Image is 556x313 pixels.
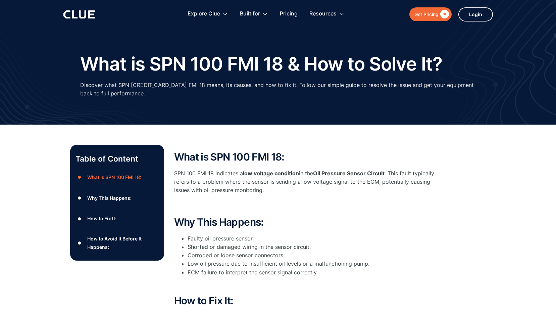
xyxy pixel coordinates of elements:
[309,3,345,25] div: Resources
[75,238,84,248] div: ●
[75,172,159,182] a: ●What is SPN 100 FMI 18:
[174,295,443,306] h2: How to Fix It:
[280,3,298,25] a: Pricing
[240,3,268,25] div: Built for
[174,217,443,228] h2: Why This Happens:
[75,214,159,224] a: ●How to Fix It:
[188,260,443,268] li: Low oil pressure due to insufficient oil levels or a malfunctioning pump.
[243,170,299,177] strong: low voltage condition
[458,7,493,21] a: Login
[75,234,159,251] a: ●How to Avoid It Before It Happens:
[188,3,228,25] div: Explore Clue
[313,170,385,177] strong: Oil Pressure Sensor Circuit
[414,10,439,18] div: Get Pricing
[174,169,443,195] p: SPN 100 FMI 18 indicates a in the . This fault typically refers to a problem where the sensor is ...
[75,214,84,224] div: ●
[309,3,337,25] div: Resources
[80,54,443,74] h1: What is SPN 100 FMI 18 & How to Solve It?
[188,3,220,25] div: Explore Clue
[75,193,159,203] a: ●Why This Happens:
[87,173,141,181] div: What is SPN 100 FMI 18:
[174,280,443,288] p: ‍
[188,243,443,251] li: Shorted or damaged wiring in the sensor circuit.
[75,193,84,203] div: ●
[75,172,84,182] div: ●
[188,268,443,277] li: ECM failure to interpret the sensor signal correctly.
[439,10,449,18] div: 
[80,81,476,98] p: Discover what SPN [CREDIT_CARD_DATA] FMI 18 means, its causes, and how to fix it. Follow our simp...
[240,3,260,25] div: Built for
[409,7,452,21] a: Get Pricing
[174,202,443,210] p: ‍
[87,194,132,202] div: Why This Happens:
[188,234,443,243] li: Faulty oil pressure sensor.
[87,234,158,251] div: How to Avoid It Before It Happens:
[75,153,159,164] p: Table of Content
[174,151,443,163] h2: What is SPN 100 FMI 18:
[188,251,443,260] li: Corroded or loose sensor connectors.
[87,214,116,223] div: How to Fix It:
